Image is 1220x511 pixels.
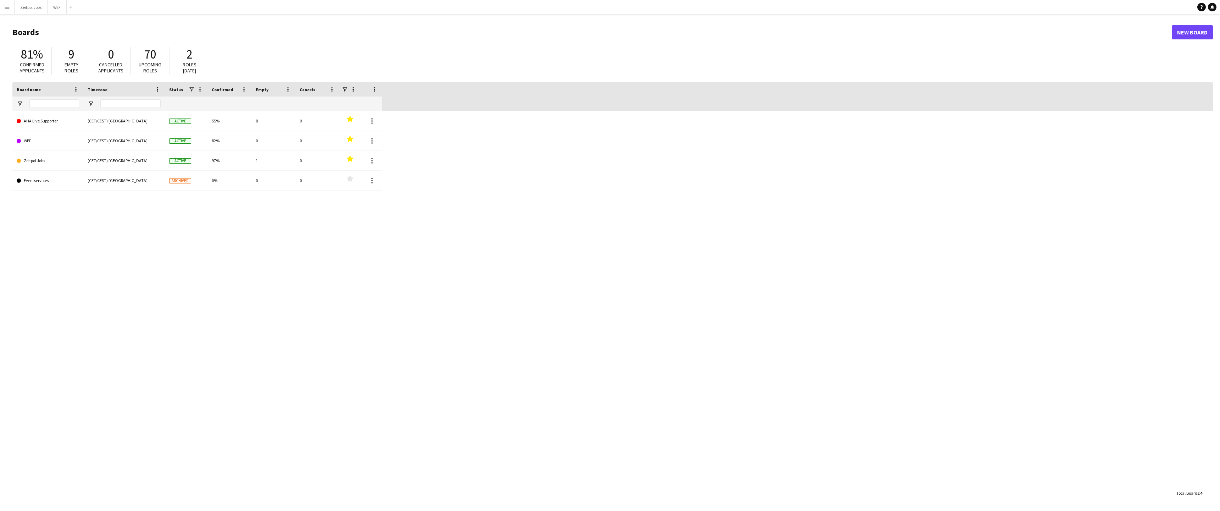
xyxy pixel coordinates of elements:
[68,46,74,62] span: 9
[48,0,67,14] button: WEF
[187,46,193,62] span: 2
[183,61,196,74] span: Roles [DATE]
[83,111,165,131] div: (CET/CEST) [GEOGRAPHIC_DATA]
[1176,490,1199,496] span: Total Boards
[83,151,165,170] div: (CET/CEST) [GEOGRAPHIC_DATA]
[169,119,191,124] span: Active
[100,99,161,108] input: Timezone Filter Input
[212,87,233,92] span: Confirmed
[251,131,295,150] div: 0
[1200,490,1202,496] span: 4
[17,171,79,191] a: Eventservices
[108,46,114,62] span: 0
[17,131,79,151] a: WEF
[207,131,251,150] div: 82%
[295,131,339,150] div: 0
[98,61,123,74] span: Cancelled applicants
[20,61,45,74] span: Confirmed applicants
[65,61,78,74] span: Empty roles
[169,158,191,164] span: Active
[256,87,268,92] span: Empty
[83,131,165,150] div: (CET/CEST) [GEOGRAPHIC_DATA]
[29,99,79,108] input: Board name Filter Input
[295,111,339,131] div: 0
[207,111,251,131] div: 55%
[169,178,191,183] span: Archived
[1172,25,1213,39] a: New Board
[17,87,41,92] span: Board name
[251,111,295,131] div: 8
[21,46,43,62] span: 81%
[139,61,161,74] span: Upcoming roles
[15,0,48,14] button: Zeitpol Jobs
[83,171,165,190] div: (CET/CEST) [GEOGRAPHIC_DATA]
[17,151,79,171] a: Zeitpol Jobs
[207,151,251,170] div: 97%
[88,100,94,107] button: Open Filter Menu
[295,171,339,190] div: 0
[251,171,295,190] div: 0
[295,151,339,170] div: 0
[300,87,315,92] span: Cancels
[251,151,295,170] div: 1
[1176,486,1202,500] div: :
[88,87,107,92] span: Timezone
[144,46,156,62] span: 70
[17,111,79,131] a: AHA Live Supporter
[169,87,183,92] span: Status
[169,138,191,144] span: Active
[17,100,23,107] button: Open Filter Menu
[12,27,1172,38] h1: Boards
[207,171,251,190] div: 0%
